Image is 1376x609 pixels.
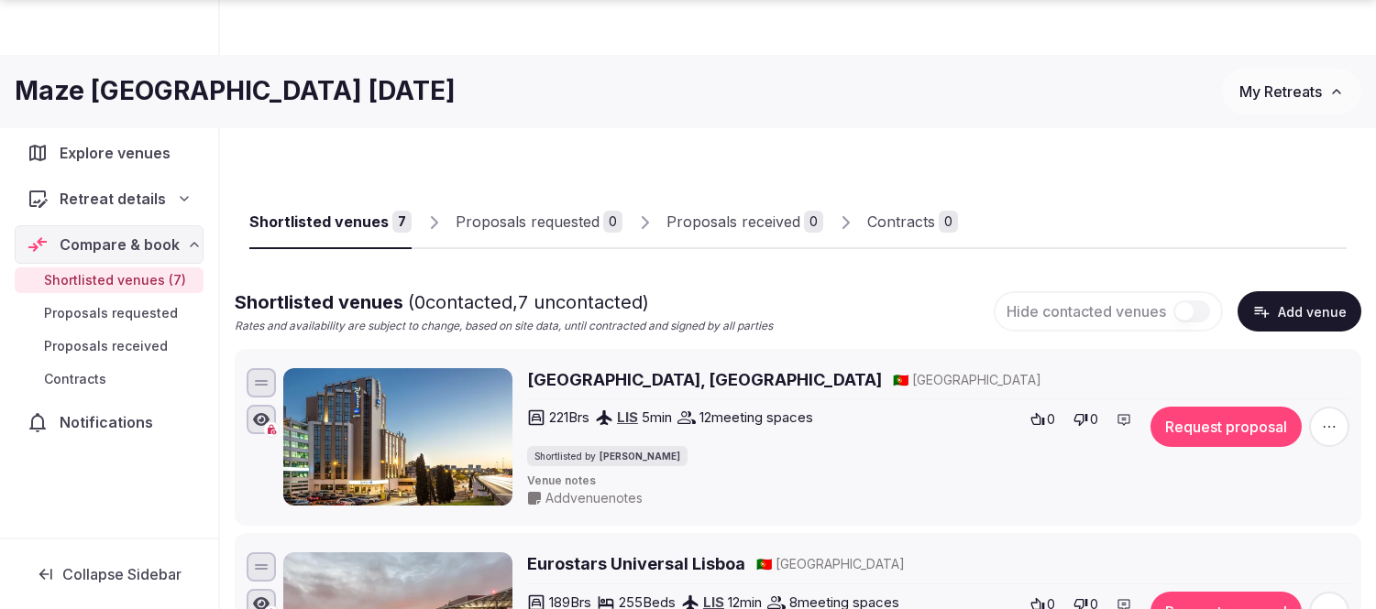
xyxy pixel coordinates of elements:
span: Hide contacted venues [1007,302,1166,321]
button: 🇵🇹 [893,371,908,389]
div: 7 [392,211,412,233]
div: Shortlisted venues [249,211,389,233]
span: 5 min [642,408,672,427]
a: [GEOGRAPHIC_DATA], [GEOGRAPHIC_DATA] [527,368,882,391]
span: Proposals received [44,337,168,355]
span: Shortlisted venues [235,291,649,313]
button: Add venue [1238,291,1361,332]
a: Proposals received0 [666,196,823,249]
span: Venue notes [527,473,1349,489]
span: 🇵🇹 [756,556,772,571]
span: Proposals requested [44,304,178,322]
span: 0 [1047,410,1055,429]
span: Add venue notes [545,489,643,507]
span: Shortlisted venues (7) [44,271,186,289]
span: Retreat details [60,188,166,210]
div: Proposals requested [456,211,600,233]
a: Notifications [15,403,204,441]
a: Contracts0 [867,196,958,249]
a: Shortlisted venues (7) [15,267,204,293]
span: Contracts [44,370,106,388]
span: 🇵🇹 [893,372,908,387]
img: Radisson Blu Hotel, Lisbon [283,368,512,506]
span: My Retreats [1239,82,1322,101]
button: Request proposal [1150,407,1302,447]
p: Rates and availability are subject to change, based on site data, until contracted and signed by ... [235,319,773,334]
a: Explore venues [15,134,204,172]
span: Explore venues [60,142,178,164]
div: Shortlisted by [527,446,688,466]
button: 🇵🇹 [756,555,772,573]
span: [GEOGRAPHIC_DATA] [776,555,905,573]
span: 0 [1090,410,1098,429]
a: Shortlisted venues7 [249,196,412,249]
button: Collapse Sidebar [15,554,204,594]
h1: Maze [GEOGRAPHIC_DATA] [DATE] [15,73,456,109]
a: Proposals requested [15,300,204,326]
a: Eurostars Universal Lisboa [527,552,745,575]
span: [GEOGRAPHIC_DATA] [912,371,1041,389]
a: Proposals received [15,333,204,359]
span: Notifications [60,411,160,433]
button: 0 [1025,407,1061,432]
div: 0 [939,211,958,233]
a: Contracts [15,366,204,392]
span: ( 0 contacted, 7 uncontacted) [408,291,649,313]
a: Proposals requested0 [456,196,622,249]
span: Compare & book [60,234,180,256]
div: Proposals received [666,211,800,233]
a: LIS [617,408,638,426]
span: Collapse Sidebar [62,565,182,583]
button: My Retreats [1222,69,1361,114]
div: 0 [603,211,622,233]
span: 221 Brs [549,408,589,427]
div: 0 [804,211,823,233]
span: [PERSON_NAME] [600,450,680,462]
div: Contracts [867,211,935,233]
button: 0 [1068,407,1104,432]
span: 12 meeting spaces [699,408,813,427]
